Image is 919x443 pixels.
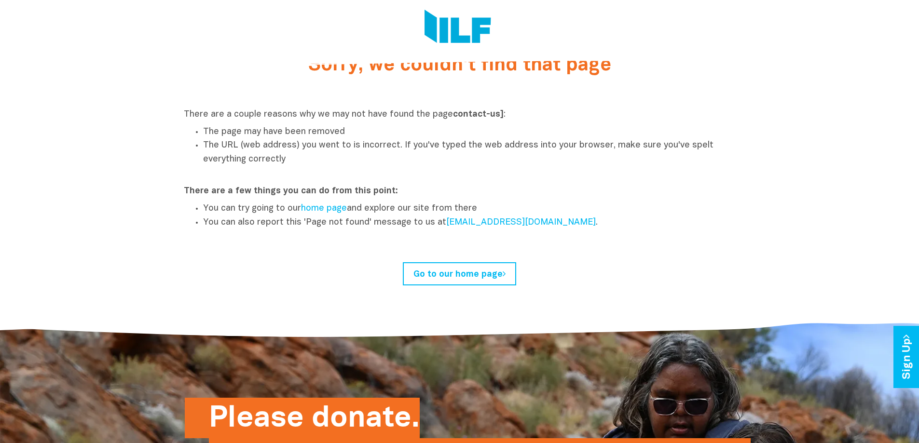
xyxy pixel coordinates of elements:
strong: contact-us] [453,110,504,119]
a: home page [301,204,347,213]
p: There are a couple reasons why we may not have found the page : [184,109,736,121]
strong: There are a few things you can do from this point: [184,187,398,195]
a: [EMAIL_ADDRESS][DOMAIN_NAME] [446,218,596,227]
li: The page may have been removed [203,125,736,139]
li: You can try going to our and explore our site from there [203,202,736,216]
img: Logo [425,10,491,46]
a: Go to our home page [403,262,516,285]
li: You can also report this 'Page not found' message to us at . [203,216,736,230]
li: The URL (web address) you went to is incorrect. If you've typed the web address into your browser... [203,139,736,167]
